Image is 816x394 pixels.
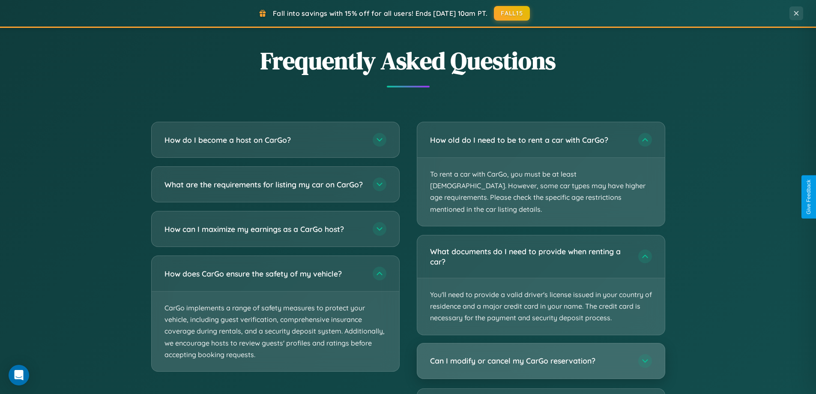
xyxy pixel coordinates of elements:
[430,135,630,145] h3: How old do I need to be to rent a car with CarGo?
[430,246,630,267] h3: What documents do I need to provide when renting a car?
[164,224,364,235] h3: How can I maximize my earnings as a CarGo host?
[164,179,364,190] h3: What are the requirements for listing my car on CarGo?
[494,6,530,21] button: FALL15
[164,135,364,145] h3: How do I become a host on CarGo?
[806,180,812,214] div: Give Feedback
[9,365,29,385] div: Open Intercom Messenger
[417,158,665,226] p: To rent a car with CarGo, you must be at least [DEMOGRAPHIC_DATA]. However, some car types may ha...
[164,268,364,279] h3: How does CarGo ensure the safety of my vehicle?
[152,292,399,371] p: CarGo implements a range of safety measures to protect your vehicle, including guest verification...
[430,355,630,366] h3: Can I modify or cancel my CarGo reservation?
[417,278,665,335] p: You'll need to provide a valid driver's license issued in your country of residence and a major c...
[273,9,487,18] span: Fall into savings with 15% off for all users! Ends [DATE] 10am PT.
[151,44,665,77] h2: Frequently Asked Questions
